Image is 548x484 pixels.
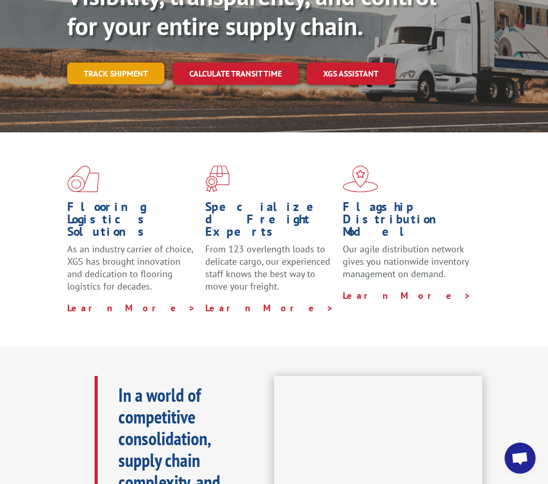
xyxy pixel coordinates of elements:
h1: Specialized Freight Experts [205,201,336,243]
div: Open chat [505,443,536,474]
img: xgs-icon-focused-on-flooring-red [205,165,230,192]
span: Our agile distribution network gives you nationwide inventory management on demand. [343,243,468,280]
span: As an industry carrier of choice, XGS has brought innovation and dedication to flooring logistics... [67,243,193,292]
img: xgs-icon-flagship-distribution-model-red [343,165,378,192]
p: From 123 overlength loads to delicate cargo, our experienced staff knows the best way to move you... [205,243,336,301]
img: xgs-icon-total-supply-chain-intelligence-red [67,165,99,192]
h1: Flooring Logistics Solutions [67,201,197,243]
a: Learn More > [343,290,471,301]
a: Calculate transit time [173,63,298,85]
a: Learn More > [205,302,334,314]
a: Track shipment [67,63,164,84]
a: Learn More > [67,302,196,314]
h1: Flagship Distribution Model [343,201,473,243]
a: XGS ASSISTANT [307,63,395,85]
